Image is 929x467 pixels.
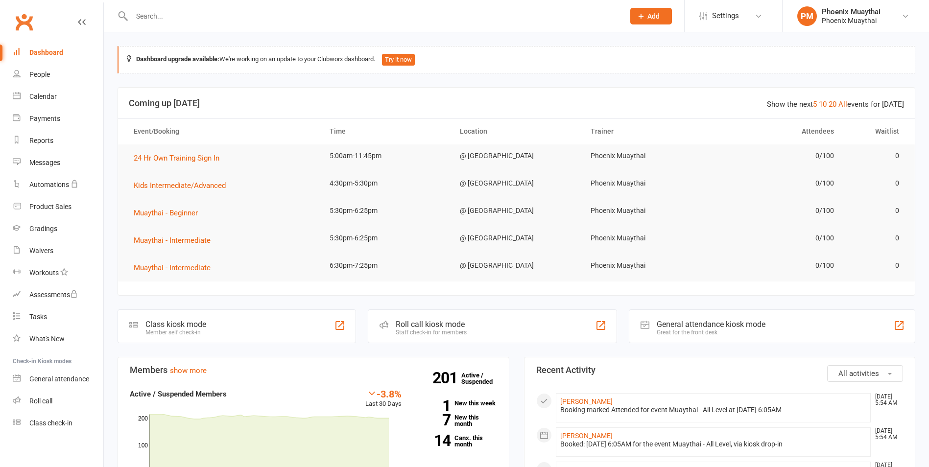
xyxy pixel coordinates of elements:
[829,100,836,109] a: 20
[819,100,827,109] a: 10
[12,10,36,34] a: Clubworx
[134,181,226,190] span: Kids Intermediate/Advanced
[712,5,739,27] span: Settings
[838,100,847,109] a: All
[145,329,206,336] div: Member self check-in
[416,433,451,448] strong: 14
[382,54,415,66] button: Try it now
[870,394,903,406] time: [DATE] 5:54 AM
[129,9,618,23] input: Search...
[843,199,908,222] td: 0
[13,306,103,328] a: Tasks
[29,137,53,144] div: Reports
[13,152,103,174] a: Messages
[29,225,57,233] div: Gradings
[134,207,205,219] button: Muaythai - Beginner
[365,388,402,409] div: Last 30 Days
[630,8,672,24] button: Add
[13,108,103,130] a: Payments
[582,254,712,277] td: Phoenix Muaythai
[29,375,89,383] div: General attendance
[29,335,65,343] div: What's New
[29,93,57,100] div: Calendar
[396,320,467,329] div: Roll call kiosk mode
[582,172,712,195] td: Phoenix Muaythai
[130,390,227,398] strong: Active / Suspended Members
[13,412,103,434] a: Class kiosk mode
[822,7,881,16] div: Phoenix Muaythai
[125,119,321,144] th: Event/Booking
[29,159,60,166] div: Messages
[13,390,103,412] a: Roll call
[145,320,206,329] div: Class kiosk mode
[13,368,103,390] a: General attendance kiosk mode
[712,119,842,144] th: Attendees
[13,240,103,262] a: Waivers
[843,172,908,195] td: 0
[657,320,765,329] div: General attendance kiosk mode
[767,98,904,110] div: Show the next events for [DATE]
[321,227,451,250] td: 5:30pm-6:25pm
[416,414,497,427] a: 7New this month
[29,247,53,255] div: Waivers
[13,262,103,284] a: Workouts
[838,369,879,378] span: All activities
[13,86,103,108] a: Calendar
[582,199,712,222] td: Phoenix Muaythai
[29,203,71,210] div: Product Sales
[29,181,69,188] div: Automations
[451,227,581,250] td: @ [GEOGRAPHIC_DATA]
[29,48,63,56] div: Dashboard
[582,119,712,144] th: Trainer
[647,12,660,20] span: Add
[416,435,497,447] a: 14Canx. this month
[13,328,103,350] a: What's New
[321,144,451,167] td: 5:00am-11:45pm
[416,398,451,413] strong: 1
[560,406,867,414] div: Booking marked Attended for event Muaythai - All Level at [DATE] 6:05AM
[536,365,904,375] h3: Recent Activity
[13,218,103,240] a: Gradings
[134,262,217,274] button: Muaythai - Intermediate
[13,64,103,86] a: People
[843,144,908,167] td: 0
[134,209,198,217] span: Muaythai - Beginner
[29,397,52,405] div: Roll call
[712,227,842,250] td: 0/100
[451,119,581,144] th: Location
[813,100,817,109] a: 5
[843,227,908,250] td: 0
[13,196,103,218] a: Product Sales
[451,254,581,277] td: @ [GEOGRAPHIC_DATA]
[416,400,497,406] a: 1New this week
[843,254,908,277] td: 0
[13,130,103,152] a: Reports
[365,388,402,399] div: -3.8%
[134,263,211,272] span: Muaythai - Intermediate
[560,440,867,448] div: Booked: [DATE] 6:05AM for the event Muaythai - All Level, via kiosk drop-in
[29,313,47,321] div: Tasks
[582,144,712,167] td: Phoenix Muaythai
[129,98,904,108] h3: Coming up [DATE]
[29,115,60,122] div: Payments
[870,428,903,441] time: [DATE] 5:54 AM
[712,254,842,277] td: 0/100
[13,284,103,306] a: Assessments
[797,6,817,26] div: PM
[822,16,881,25] div: Phoenix Muaythai
[134,236,211,245] span: Muaythai - Intermediate
[432,371,461,385] strong: 201
[657,329,765,336] div: Great for the front desk
[321,199,451,222] td: 5:30pm-6:25pm
[321,172,451,195] td: 4:30pm-5:30pm
[321,119,451,144] th: Time
[560,397,613,405] a: [PERSON_NAME]
[582,227,712,250] td: Phoenix Muaythai
[13,174,103,196] a: Automations
[134,152,226,164] button: 24 Hr Own Training Sign In
[712,199,842,222] td: 0/100
[560,432,613,440] a: [PERSON_NAME]
[321,254,451,277] td: 6:30pm-7:25pm
[118,46,915,73] div: We're working on an update to your Clubworx dashboard.
[451,144,581,167] td: @ [GEOGRAPHIC_DATA]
